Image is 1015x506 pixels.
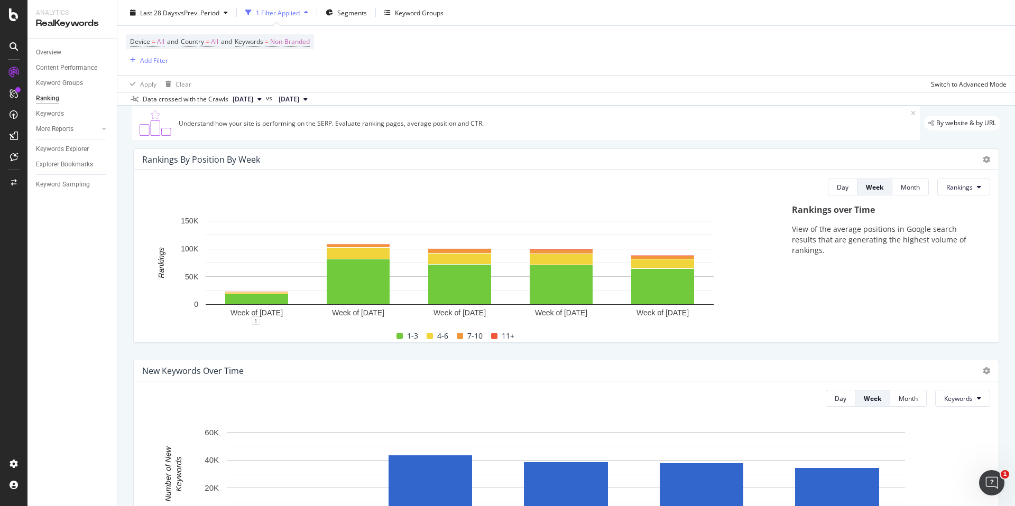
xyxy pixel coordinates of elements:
button: Segments [321,4,371,21]
a: Keyword Groups [36,78,109,89]
button: [DATE] [274,93,312,106]
div: Keyword Groups [36,78,83,89]
div: Clear [176,79,191,88]
div: Keywords Explorer [36,144,89,155]
text: Rankings [157,248,165,278]
button: Month [892,179,929,195]
a: Keyword Sampling [36,179,109,190]
span: Non-Branded [270,34,310,49]
span: = [265,37,269,46]
img: C0S+odjvPe+dCwPhcw0W2jU4KOcefU0IcxbkVEfgJ6Ft4vBgsVVQAAAABJRU5ErkJggg== [136,110,174,136]
text: Week of [DATE] [433,308,486,317]
a: Explorer Bookmarks [36,159,109,170]
div: Add Filter [140,55,168,64]
span: 1-3 [407,330,418,342]
div: New Keywords Over Time [142,366,244,376]
span: Country [181,37,204,46]
button: Rankings [937,179,990,195]
text: 40K [205,456,219,465]
span: 2025 Sep. 4th [279,95,299,104]
span: = [206,37,209,46]
div: Switch to Advanced Mode [931,79,1007,88]
button: [DATE] [228,93,266,106]
text: 50K [185,273,199,281]
a: Ranking [36,93,109,104]
span: and [221,37,232,46]
span: 1 [1001,470,1009,479]
a: Overview [36,47,109,58]
div: Overview [36,47,61,58]
text: 100K [181,245,198,253]
div: RealKeywords [36,17,108,30]
text: Week of [DATE] [535,308,587,317]
text: 150K [181,217,198,226]
div: Keyword Groups [395,8,444,17]
span: 11+ [502,330,514,342]
text: Week of [DATE] [636,308,689,317]
span: vs [266,93,274,103]
svg: A chart. [142,215,777,321]
button: Week [857,179,892,195]
span: Keywords [944,394,973,403]
div: Data crossed with the Crawls [143,95,228,104]
span: Keywords [235,37,263,46]
button: Keyword Groups [380,4,448,21]
div: Day [835,394,846,403]
span: Rankings [946,183,973,192]
span: and [167,37,178,46]
span: vs Prev. Period [178,8,219,17]
button: 1 Filter Applied [241,4,312,21]
div: Month [901,183,920,192]
span: All [157,34,164,49]
button: Clear [161,76,191,92]
div: Apply [140,79,156,88]
button: Keywords [935,390,990,407]
text: 20K [205,484,219,493]
iframe: Intercom live chat [979,470,1004,495]
span: Last 28 Days [140,8,178,17]
button: Week [855,390,890,407]
div: Explorer Bookmarks [36,159,93,170]
span: Device [130,37,150,46]
div: Content Performance [36,62,97,73]
div: Keywords [36,108,64,119]
text: Week of [DATE] [332,308,384,317]
button: Month [890,390,927,407]
div: More Reports [36,124,73,135]
span: 4-6 [437,330,448,342]
span: By website & by URL [936,120,996,126]
div: Day [837,183,848,192]
p: View of the average positions in Google search results that are generating the highest volume of ... [792,224,980,256]
div: 1 [252,316,260,325]
text: 60K [205,428,219,437]
div: legacy label [924,116,1000,130]
div: Ranking [36,93,59,104]
button: Add Filter [126,54,168,67]
a: Keywords [36,108,109,119]
text: Number of New [163,446,172,502]
div: Rankings over Time [792,204,980,216]
div: Week [866,183,883,192]
a: Keywords Explorer [36,144,109,155]
text: Week of [DATE] [230,308,283,317]
text: 0 [194,301,198,309]
div: Keyword Sampling [36,179,90,190]
a: More Reports [36,124,99,135]
button: Last 28 DaysvsPrev. Period [126,4,232,21]
div: Month [899,394,918,403]
div: 1 Filter Applied [256,8,300,17]
button: Apply [126,76,156,92]
span: 7-10 [467,330,483,342]
button: Day [826,390,855,407]
div: Rankings By Position By Week [142,154,260,165]
div: Week [864,394,881,403]
span: Segments [337,8,367,17]
span: All [211,34,218,49]
button: Switch to Advanced Mode [927,76,1007,92]
a: Content Performance [36,62,109,73]
span: = [152,37,155,46]
div: Understand how your site is performing on the SERP. Evaluate ranking pages, average position and ... [179,119,911,128]
span: 2025 Oct. 2nd [233,95,253,104]
button: Day [828,179,857,195]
